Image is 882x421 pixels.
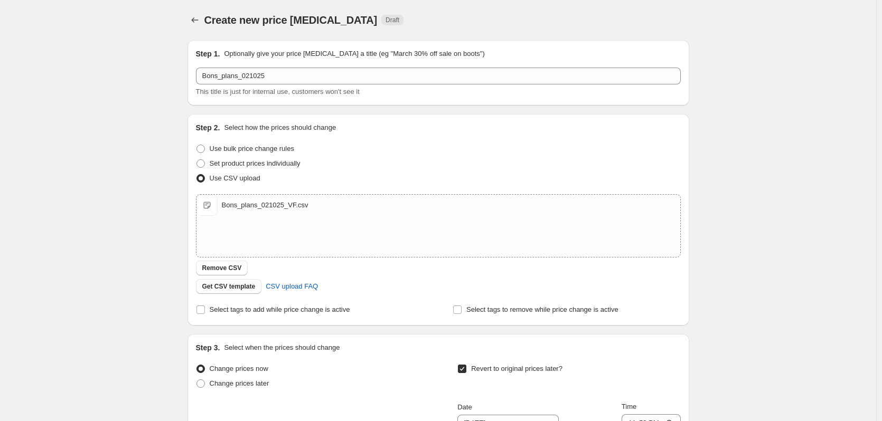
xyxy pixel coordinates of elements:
[259,278,324,295] a: CSV upload FAQ
[210,305,350,313] span: Select tags to add while price change is active
[210,145,294,152] span: Use bulk price change rules
[224,49,484,59] p: Optionally give your price [MEDICAL_DATA] a title (eg "March 30% off sale on boots")
[224,342,340,353] p: Select when the prices should change
[471,365,562,372] span: Revert to original prices later?
[222,200,308,211] div: Bons_plans_021025_VF.csv
[202,264,242,272] span: Remove CSV
[196,49,220,59] h2: Step 1.
[202,282,256,291] span: Get CSV template
[386,16,399,24] span: Draft
[457,403,472,411] span: Date
[196,68,681,84] input: 30% off holiday sale
[196,88,360,95] span: This title is just for internal use, customers won't see it
[466,305,618,313] span: Select tags to remove while price change is active
[622,403,636,410] span: Time
[210,174,260,182] span: Use CSV upload
[196,122,220,133] h2: Step 2.
[196,279,262,294] button: Get CSV template
[210,365,268,372] span: Change prices now
[187,13,202,27] button: Price change jobs
[196,261,248,275] button: Remove CSV
[196,342,220,353] h2: Step 3.
[210,159,301,167] span: Set product prices individually
[210,379,269,387] span: Change prices later
[224,122,336,133] p: Select how the prices should change
[204,14,378,26] span: Create new price [MEDICAL_DATA]
[266,281,318,292] span: CSV upload FAQ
